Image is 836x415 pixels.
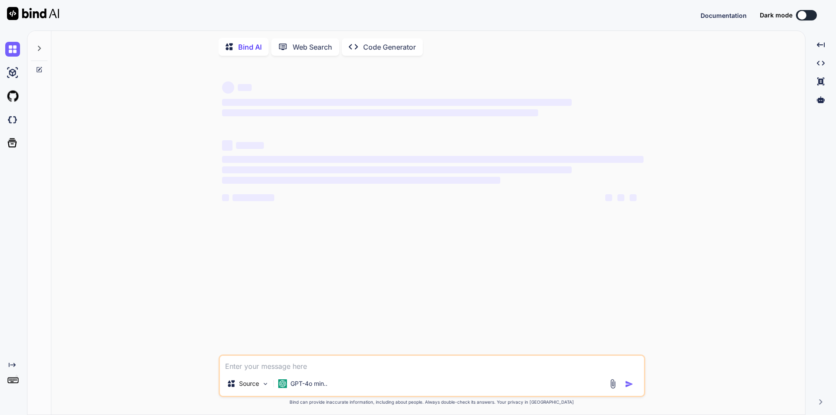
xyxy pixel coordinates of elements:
[222,194,229,201] span: ‌
[236,142,264,149] span: ‌
[222,156,644,163] span: ‌
[617,194,624,201] span: ‌
[5,65,20,80] img: ai-studio
[222,177,500,184] span: ‌
[278,379,287,388] img: GPT-4o mini
[222,99,572,106] span: ‌
[5,112,20,127] img: darkCloudIdeIcon
[630,194,637,201] span: ‌
[608,379,618,389] img: attachment
[290,379,327,388] p: GPT-4o min..
[239,379,259,388] p: Source
[222,140,233,151] span: ‌
[363,42,416,52] p: Code Generator
[222,109,538,116] span: ‌
[219,399,645,405] p: Bind can provide inaccurate information, including about people. Always double-check its answers....
[5,42,20,57] img: chat
[701,11,747,20] button: Documentation
[7,7,59,20] img: Bind AI
[760,11,792,20] span: Dark mode
[625,380,634,388] img: icon
[233,194,274,201] span: ‌
[262,380,269,388] img: Pick Models
[222,166,572,173] span: ‌
[238,42,262,52] p: Bind AI
[238,84,252,91] span: ‌
[5,89,20,104] img: githubLight
[701,12,747,19] span: Documentation
[222,81,234,94] span: ‌
[605,194,612,201] span: ‌
[293,42,332,52] p: Web Search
